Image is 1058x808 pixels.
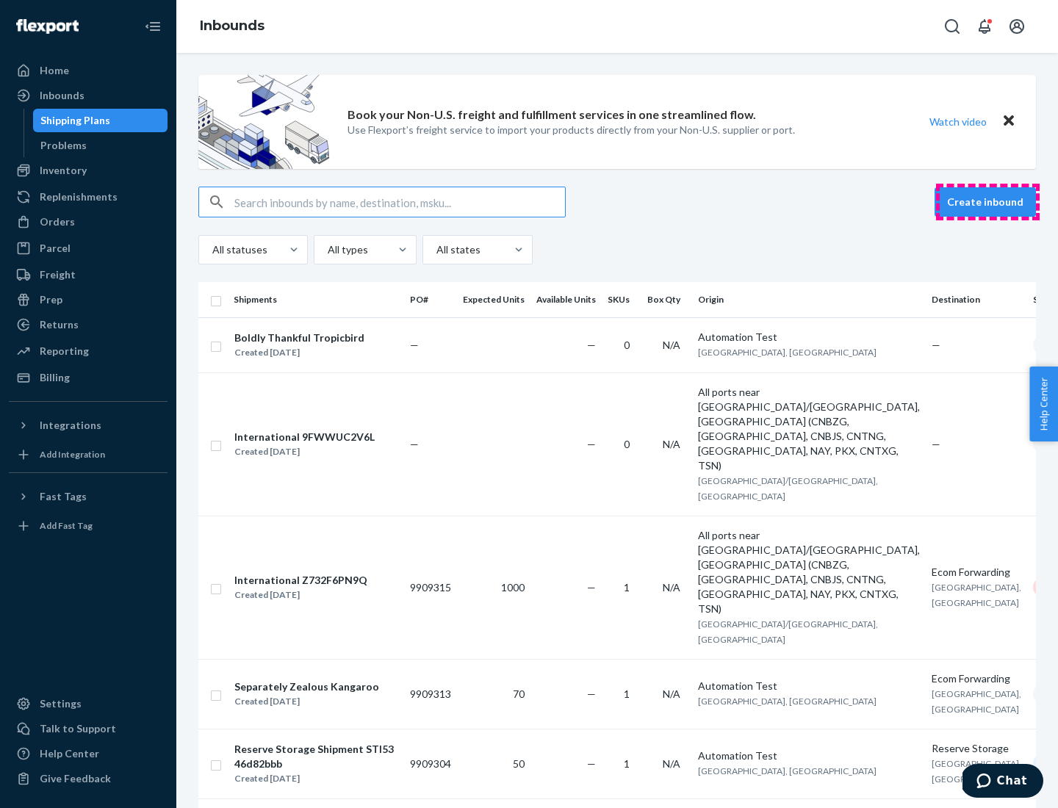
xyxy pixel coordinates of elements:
span: — [587,688,596,700]
a: Orders [9,210,168,234]
span: N/A [663,688,680,700]
a: Settings [9,692,168,715]
div: International 9FWWUC2V6L [234,430,375,444]
ol: breadcrumbs [188,5,276,48]
a: Returns [9,313,168,336]
div: Separately Zealous Kangaroo [234,679,379,694]
div: Reporting [40,344,89,358]
a: Shipping Plans [33,109,168,132]
span: N/A [663,581,680,594]
a: Inbounds [200,18,264,34]
a: Inbounds [9,84,168,107]
td: 9909315 [404,516,457,659]
div: Freight [40,267,76,282]
span: [GEOGRAPHIC_DATA], [GEOGRAPHIC_DATA] [932,688,1021,715]
div: Parcel [40,241,71,256]
div: Created [DATE] [234,588,367,602]
span: [GEOGRAPHIC_DATA], [GEOGRAPHIC_DATA] [932,758,1021,784]
span: 0 [624,339,630,351]
span: Help Center [1029,367,1058,441]
div: Replenishments [40,190,118,204]
div: Created [DATE] [234,771,397,786]
div: Home [40,63,69,78]
th: Origin [692,282,926,317]
div: Automation Test [698,330,920,345]
span: 1 [624,688,630,700]
div: All ports near [GEOGRAPHIC_DATA]/[GEOGRAPHIC_DATA], [GEOGRAPHIC_DATA] (CNBZG, [GEOGRAPHIC_DATA], ... [698,528,920,616]
button: Integrations [9,414,168,437]
p: Use Flexport’s freight service to import your products directly from your Non-U.S. supplier or port. [348,123,795,137]
span: — [587,438,596,450]
a: Add Integration [9,443,168,466]
span: [GEOGRAPHIC_DATA], [GEOGRAPHIC_DATA] [698,696,877,707]
div: International Z732F6PN9Q [234,573,367,588]
div: Billing [40,370,70,385]
a: Reporting [9,339,168,363]
div: Created [DATE] [234,694,379,709]
span: — [932,339,940,351]
div: Talk to Support [40,721,116,736]
div: Add Fast Tag [40,519,93,532]
button: Create inbound [935,187,1036,217]
div: Settings [40,696,82,711]
span: — [932,438,940,450]
div: Automation Test [698,749,920,763]
span: 70 [513,688,525,700]
div: Shipping Plans [40,113,110,128]
span: 1 [624,581,630,594]
div: Ecom Forwarding [932,671,1021,686]
span: 1 [624,757,630,770]
span: 1000 [501,581,525,594]
span: N/A [663,757,680,770]
th: Destination [926,282,1027,317]
button: Talk to Support [9,717,168,740]
div: Created [DATE] [234,444,375,459]
input: All states [435,242,436,257]
button: Open notifications [970,12,999,41]
td: 9909313 [404,659,457,729]
span: 0 [624,438,630,450]
div: All ports near [GEOGRAPHIC_DATA]/[GEOGRAPHIC_DATA], [GEOGRAPHIC_DATA] (CNBZG, [GEOGRAPHIC_DATA], ... [698,385,920,473]
a: Help Center [9,742,168,765]
th: Shipments [228,282,404,317]
img: Flexport logo [16,19,79,34]
span: N/A [663,438,680,450]
div: Ecom Forwarding [932,565,1021,580]
a: Home [9,59,168,82]
span: — [587,581,596,594]
span: [GEOGRAPHIC_DATA], [GEOGRAPHIC_DATA] [698,347,877,358]
a: Billing [9,366,168,389]
div: Reserve Storage [932,741,1021,756]
div: Inventory [40,163,87,178]
span: [GEOGRAPHIC_DATA], [GEOGRAPHIC_DATA] [932,582,1021,608]
div: Integrations [40,418,101,433]
span: [GEOGRAPHIC_DATA], [GEOGRAPHIC_DATA] [698,765,877,776]
a: Problems [33,134,168,157]
button: Close [999,111,1018,132]
div: Give Feedback [40,771,111,786]
span: — [410,339,419,351]
a: Parcel [9,237,168,260]
th: PO# [404,282,457,317]
button: Close Navigation [138,12,168,41]
div: Prep [40,292,62,307]
div: Help Center [40,746,99,761]
a: Prep [9,288,168,311]
p: Book your Non-U.S. freight and fulfillment services in one streamlined flow. [348,107,756,123]
div: Fast Tags [40,489,87,504]
button: Watch video [920,111,996,132]
div: Returns [40,317,79,332]
span: [GEOGRAPHIC_DATA]/[GEOGRAPHIC_DATA], [GEOGRAPHIC_DATA] [698,618,878,645]
input: All types [326,242,328,257]
a: Freight [9,263,168,286]
div: Inbounds [40,88,84,103]
div: Orders [40,214,75,229]
div: Automation Test [698,679,920,693]
span: N/A [663,339,680,351]
div: Boldly Thankful Tropicbird [234,331,364,345]
input: All statuses [211,242,212,257]
button: Open account menu [1002,12,1032,41]
a: Replenishments [9,185,168,209]
input: Search inbounds by name, destination, msku... [234,187,565,217]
